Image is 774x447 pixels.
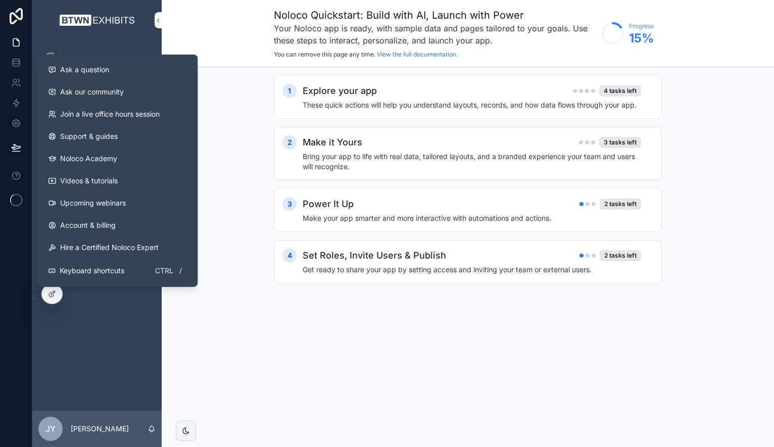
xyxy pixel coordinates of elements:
span: Noloco Academy [60,154,117,164]
a: Noloco Academy [40,147,193,170]
div: scrollable content [32,40,162,238]
a: View the full documentation. [377,51,458,58]
span: Keyboard shortcuts [60,266,124,276]
a: Videos & tutorials [40,170,193,192]
img: App logo [57,12,137,28]
span: Ask our community [60,87,124,97]
span: Leads [59,53,76,61]
span: 15 % [629,30,654,46]
span: / [176,267,184,275]
span: Upcoming webinars [60,198,126,208]
span: Videos & tutorials [60,176,118,186]
a: Ask our community [40,81,193,103]
a: Join a live office hours session [40,103,193,125]
span: Ask a question [60,65,109,75]
span: You can remove this page any time. [274,51,375,58]
a: Account & billing [40,214,193,236]
h1: Noloco Quickstart: Build with AI, Launch with Power [274,8,597,22]
span: Join a live office hours session [60,109,160,119]
p: [PERSON_NAME] [71,424,129,434]
span: Progress [629,22,654,30]
span: Support & guides [60,131,118,141]
span: JY [45,423,56,435]
button: Hire a Certified Noloco Expert [40,236,193,259]
a: Upcoming webinars [40,192,193,214]
a: Support & guides [40,125,193,147]
span: Account & billing [60,220,116,230]
span: Hire a Certified Noloco Expert [60,242,159,253]
a: Leads [38,47,156,66]
button: Ask a question [40,59,193,81]
button: Keyboard shortcutsCtrl/ [40,259,193,283]
h3: Your Noloco app is ready, with sample data and pages tailored to your goals. Use these steps to i... [274,22,597,46]
span: Ctrl [154,265,174,277]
